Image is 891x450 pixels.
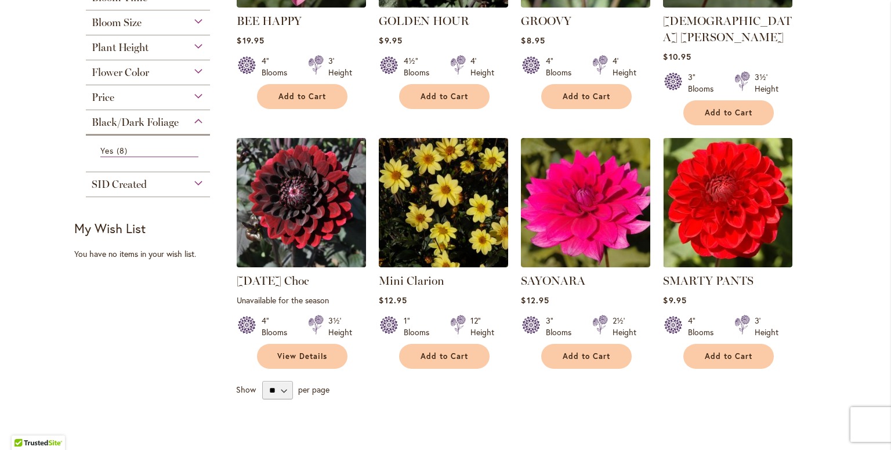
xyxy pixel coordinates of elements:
[257,344,347,369] a: View Details
[92,16,142,29] span: Bloom Size
[563,351,610,361] span: Add to Cart
[234,135,370,270] img: Karma Choc
[663,259,792,270] a: SMARTY PANTS
[399,84,490,109] button: Add to Cart
[262,315,294,338] div: 4" Blooms
[379,295,407,306] span: $12.95
[277,351,327,361] span: View Details
[328,55,352,78] div: 3' Height
[237,14,302,28] a: BEE HAPPY
[546,55,578,78] div: 4" Blooms
[613,315,636,338] div: 2½' Height
[399,344,490,369] button: Add to Cart
[755,71,778,95] div: 3½' Height
[470,55,494,78] div: 4' Height
[688,71,720,95] div: 3" Blooms
[521,138,650,267] img: SAYONARA
[257,84,347,109] button: Add to Cart
[563,92,610,101] span: Add to Cart
[663,295,686,306] span: $9.95
[262,55,294,78] div: 4" Blooms
[705,351,752,361] span: Add to Cart
[237,259,366,270] a: Karma Choc
[663,51,691,62] span: $10.95
[755,315,778,338] div: 3' Height
[683,100,774,125] button: Add to Cart
[92,66,149,79] span: Flower Color
[100,144,198,157] a: Yes 8
[379,35,402,46] span: $9.95
[379,138,508,267] img: Mini Clarion
[92,41,148,54] span: Plant Height
[74,220,146,237] strong: My Wish List
[379,259,508,270] a: Mini Clarion
[683,344,774,369] button: Add to Cart
[237,35,264,46] span: $19.95
[404,315,436,338] div: 1" Blooms
[74,248,229,260] div: You have no items in your wish list.
[521,295,549,306] span: $12.95
[521,14,571,28] a: GROOVY
[688,315,720,338] div: 4" Blooms
[100,145,114,156] span: Yes
[663,274,754,288] a: SMARTY PANTS
[541,84,632,109] button: Add to Cart
[117,144,131,157] span: 8
[404,55,436,78] div: 4½" Blooms
[470,315,494,338] div: 12" Height
[521,259,650,270] a: SAYONARA
[521,274,585,288] a: SAYONARA
[298,384,329,395] span: per page
[521,35,545,46] span: $8.95
[92,116,179,129] span: Black/Dark Foliage
[663,14,792,44] a: [DEMOGRAPHIC_DATA] [PERSON_NAME]
[328,315,352,338] div: 3½' Height
[237,274,309,288] a: [DATE] Choc
[421,351,468,361] span: Add to Cart
[237,295,366,306] p: Unavailable for the season
[541,344,632,369] button: Add to Cart
[546,315,578,338] div: 3" Blooms
[663,138,792,267] img: SMARTY PANTS
[92,91,114,104] span: Price
[236,384,256,395] span: Show
[278,92,326,101] span: Add to Cart
[705,108,752,118] span: Add to Cart
[379,274,444,288] a: Mini Clarion
[613,55,636,78] div: 4' Height
[421,92,468,101] span: Add to Cart
[379,14,469,28] a: GOLDEN HOUR
[92,178,147,191] span: SID Created
[9,409,41,441] iframe: Launch Accessibility Center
